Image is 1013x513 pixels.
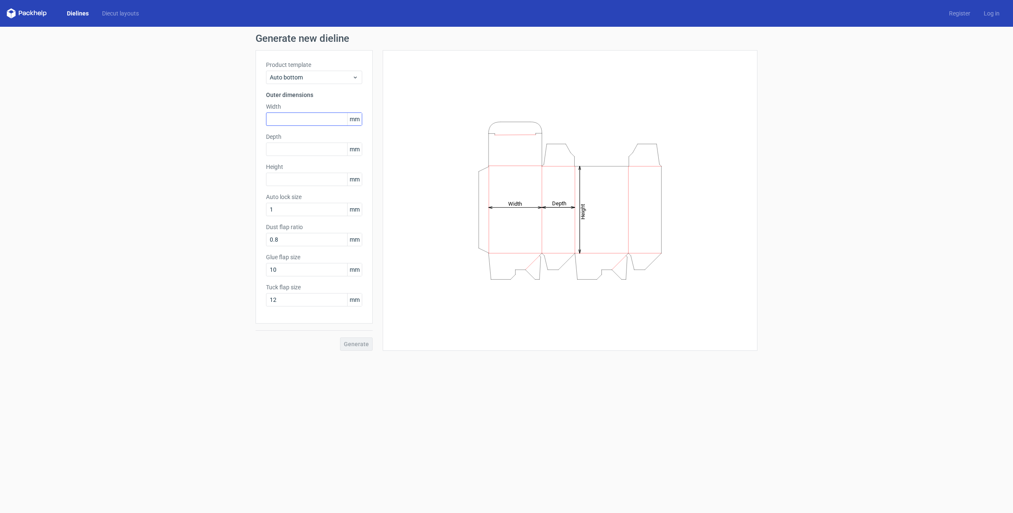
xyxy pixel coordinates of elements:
[977,9,1006,18] a: Log in
[347,113,362,125] span: mm
[266,253,362,261] label: Glue flap size
[95,9,146,18] a: Diecut layouts
[347,294,362,306] span: mm
[266,283,362,291] label: Tuck flap size
[580,204,586,219] tspan: Height
[266,223,362,231] label: Dust flap ratio
[347,263,362,276] span: mm
[60,9,95,18] a: Dielines
[508,200,522,207] tspan: Width
[266,163,362,171] label: Height
[266,133,362,141] label: Depth
[347,143,362,156] span: mm
[266,91,362,99] h3: Outer dimensions
[266,102,362,111] label: Width
[266,193,362,201] label: Auto lock size
[942,9,977,18] a: Register
[347,173,362,186] span: mm
[552,200,566,207] tspan: Depth
[347,233,362,246] span: mm
[256,33,757,43] h1: Generate new dieline
[347,203,362,216] span: mm
[266,61,362,69] label: Product template
[270,73,352,82] span: Auto bottom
